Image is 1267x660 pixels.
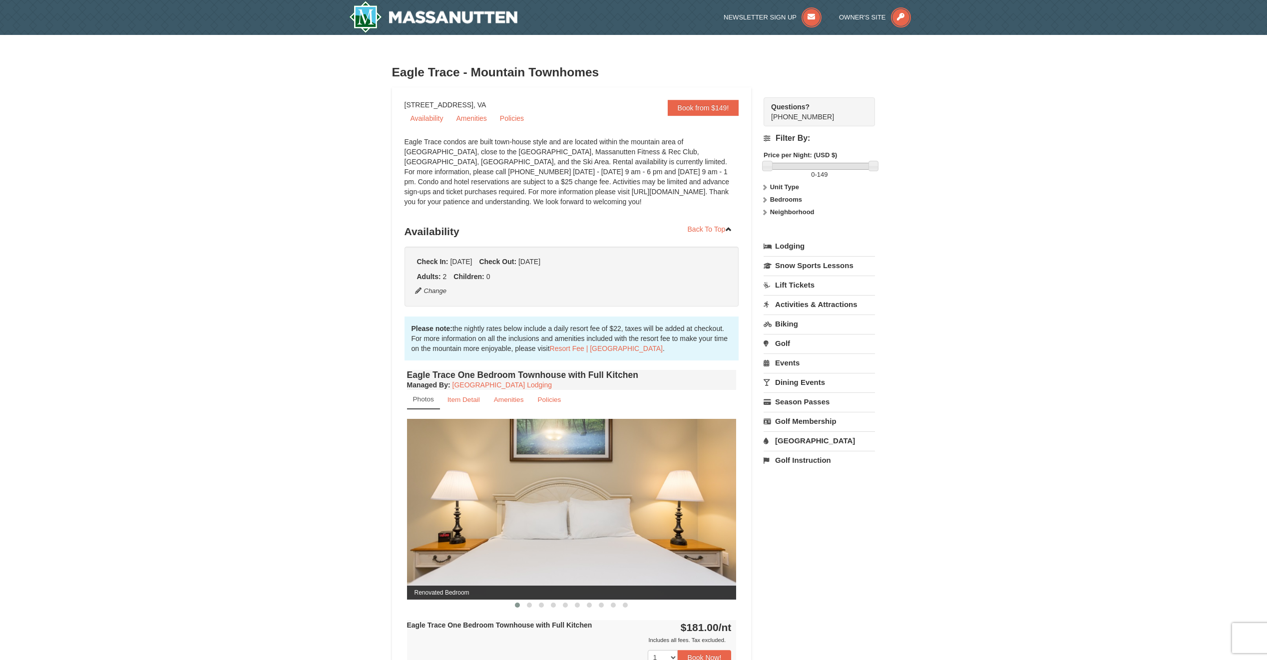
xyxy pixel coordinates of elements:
[487,390,530,409] a: Amenities
[668,100,739,116] a: Book from $149!
[494,396,524,403] small: Amenities
[479,258,516,266] strong: Check Out:
[407,381,448,389] span: Managed By
[764,276,875,294] a: Lift Tickets
[724,13,822,21] a: Newsletter Sign Up
[839,13,886,21] span: Owner's Site
[415,286,447,297] button: Change
[441,390,486,409] a: Item Detail
[770,208,815,216] strong: Neighborhood
[771,103,810,111] strong: Questions?
[764,315,875,333] a: Biking
[724,13,797,21] span: Newsletter Sign Up
[405,137,739,217] div: Eagle Trace condos are built town-house style and are located within the mountain area of [GEOGRA...
[407,381,450,389] strong: :
[764,392,875,411] a: Season Passes
[811,171,815,178] span: 0
[771,102,857,121] span: [PHONE_NUMBER]
[417,258,448,266] strong: Check In:
[550,344,663,352] a: Resort Fee | [GEOGRAPHIC_DATA]
[839,13,911,21] a: Owner's Site
[764,170,875,180] label: -
[443,273,447,281] span: 2
[405,222,739,242] h3: Availability
[817,171,828,178] span: 149
[764,431,875,450] a: [GEOGRAPHIC_DATA]
[764,256,875,275] a: Snow Sports Lessons
[407,419,737,599] img: Renovated Bedroom
[764,412,875,430] a: Golf Membership
[405,317,739,360] div: the nightly rates below include a daily resort fee of $22, taxes will be added at checkout. For m...
[518,258,540,266] span: [DATE]
[450,111,492,126] a: Amenities
[537,396,561,403] small: Policies
[764,451,875,469] a: Golf Instruction
[770,183,799,191] strong: Unit Type
[719,622,732,633] span: /nt
[764,134,875,143] h4: Filter By:
[764,295,875,314] a: Activities & Attractions
[407,390,440,409] a: Photos
[413,395,434,403] small: Photos
[349,1,518,33] img: Massanutten Resort Logo
[764,353,875,372] a: Events
[407,586,737,600] span: Renovated Bedroom
[412,325,452,332] strong: Please note:
[349,1,518,33] a: Massanutten Resort
[417,273,441,281] strong: Adults:
[453,273,484,281] strong: Children:
[681,222,739,237] a: Back To Top
[405,111,449,126] a: Availability
[531,390,567,409] a: Policies
[494,111,530,126] a: Policies
[486,273,490,281] span: 0
[447,396,480,403] small: Item Detail
[392,62,875,82] h3: Eagle Trace - Mountain Townhomes
[407,370,737,380] h4: Eagle Trace One Bedroom Townhouse with Full Kitchen
[452,381,552,389] a: [GEOGRAPHIC_DATA] Lodging
[681,622,732,633] strong: $181.00
[764,373,875,391] a: Dining Events
[764,151,837,159] strong: Price per Night: (USD $)
[764,334,875,352] a: Golf
[764,237,875,255] a: Lodging
[407,635,732,645] div: Includes all fees. Tax excluded.
[770,196,802,203] strong: Bedrooms
[450,258,472,266] span: [DATE]
[407,621,592,629] strong: Eagle Trace One Bedroom Townhouse with Full Kitchen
